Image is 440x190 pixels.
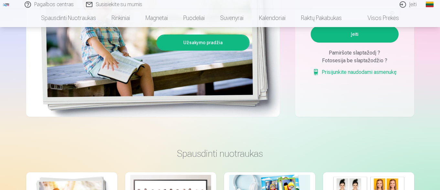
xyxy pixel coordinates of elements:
[311,57,399,65] div: Fotosesija be slaptažodžio ?
[313,68,397,76] a: Prisijunkite naudodami asmenukę
[3,3,10,6] img: /fa2
[293,9,349,27] a: Raktų pakabukas
[104,9,138,27] a: Rinkiniai
[251,9,293,27] a: Kalendoriai
[349,9,407,27] a: Visos prekės
[157,35,249,50] a: Užsakymo pradžia
[311,49,399,57] div: Pamiršote slaptažodį ?
[212,9,251,27] a: Suvenyrai
[138,9,176,27] a: Magnetai
[31,148,409,159] h3: Spausdinti nuotraukas
[176,9,212,27] a: Puodeliai
[311,26,399,43] button: Įeiti
[33,9,104,27] a: Spausdinti nuotraukas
